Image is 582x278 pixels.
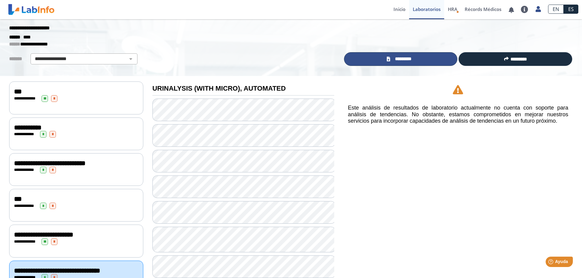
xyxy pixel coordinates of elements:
[348,105,568,125] h5: Este análisis de resultados de laboratorio actualmente no cuenta con soporte para análisis de ten...
[548,5,564,14] a: EN
[448,6,457,12] span: HRA
[152,85,286,92] b: URINALYSIS (WITH MICRO), AUTOMATED
[528,254,575,271] iframe: Help widget launcher
[564,5,578,14] a: ES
